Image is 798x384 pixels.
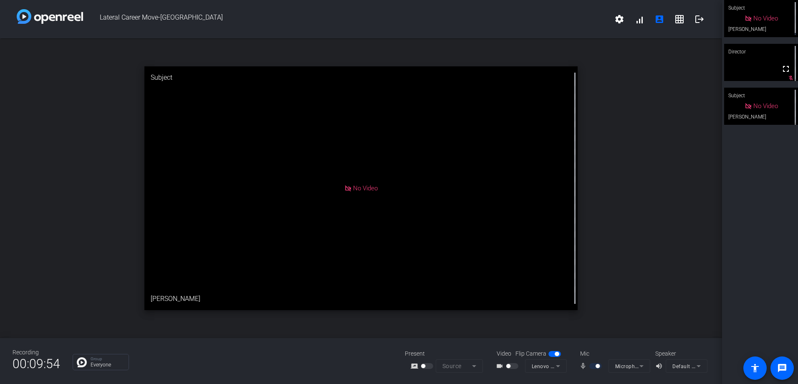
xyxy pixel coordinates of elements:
[83,9,609,29] span: Lateral Career Move-[GEOGRAPHIC_DATA]
[496,361,506,371] mat-icon: videocam_outline
[17,9,83,24] img: white-gradient.svg
[411,361,421,371] mat-icon: screen_share_outline
[77,357,87,367] img: Chat Icon
[91,357,124,361] p: Group
[405,349,488,358] div: Present
[497,349,511,358] span: Video
[13,348,60,357] div: Recording
[753,102,778,110] span: No Video
[724,88,798,104] div: Subject
[614,14,624,24] mat-icon: settings
[629,9,649,29] button: signal_cellular_alt
[13,354,60,374] span: 00:09:54
[674,14,684,24] mat-icon: grid_on
[781,64,791,74] mat-icon: fullscreen
[353,184,378,192] span: No Video
[572,349,655,358] div: Mic
[724,44,798,60] div: Director
[144,66,578,89] div: Subject
[750,363,760,373] mat-icon: accessibility
[777,363,787,373] mat-icon: message
[91,362,124,367] p: Everyone
[655,349,705,358] div: Speaker
[655,361,665,371] mat-icon: volume_up
[654,14,664,24] mat-icon: account_box
[753,15,778,22] span: No Video
[579,361,589,371] mat-icon: mic_none
[515,349,546,358] span: Flip Camera
[694,14,705,24] mat-icon: logout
